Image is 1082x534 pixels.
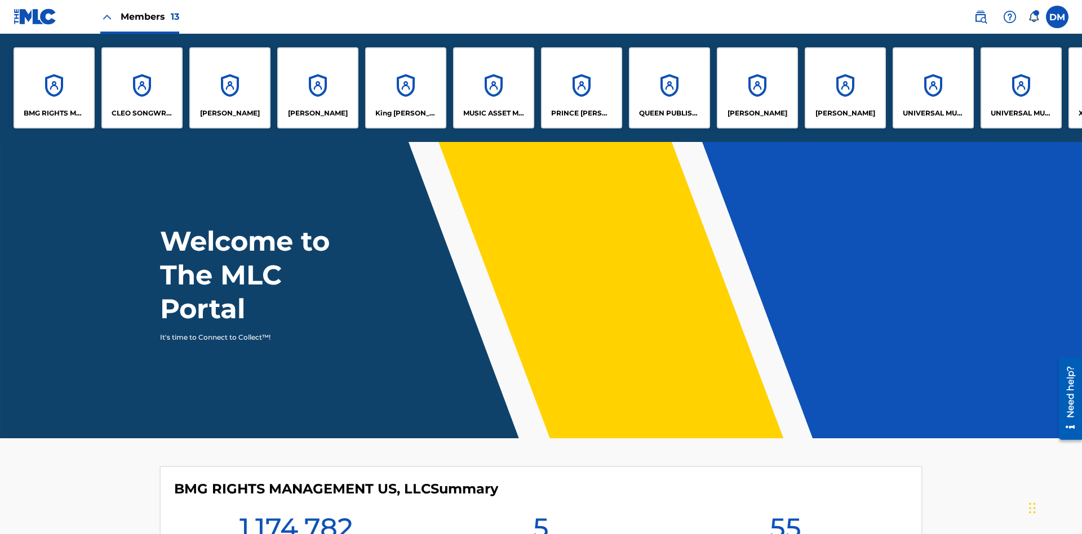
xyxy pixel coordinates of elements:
[288,108,348,118] p: EYAMA MCSINGER
[375,108,437,118] p: King McTesterson
[100,10,114,24] img: Close
[815,108,875,118] p: RONALD MCTESTERSON
[1050,353,1082,446] iframe: Resource Center
[981,47,1062,128] a: AccountsUNIVERSAL MUSIC PUB GROUP
[974,10,987,24] img: search
[277,47,358,128] a: Accounts[PERSON_NAME]
[903,108,964,118] p: UNIVERSAL MUSIC PUB GROUP
[453,47,534,128] a: AccountsMUSIC ASSET MANAGEMENT (MAM)
[551,108,613,118] p: PRINCE MCTESTERSON
[629,47,710,128] a: AccountsQUEEN PUBLISHA
[1026,480,1082,534] iframe: Chat Widget
[14,47,95,128] a: AccountsBMG RIGHTS MANAGEMENT US, LLC
[1046,6,1068,28] div: User Menu
[893,47,974,128] a: AccountsUNIVERSAL MUSIC PUB GROUP
[728,108,787,118] p: RONALD MCTESTERSON
[991,108,1052,118] p: UNIVERSAL MUSIC PUB GROUP
[463,108,525,118] p: MUSIC ASSET MANAGEMENT (MAM)
[171,11,179,22] span: 13
[541,47,622,128] a: AccountsPRINCE [PERSON_NAME]
[101,47,183,128] a: AccountsCLEO SONGWRITER
[1029,491,1036,525] div: Drag
[717,47,798,128] a: Accounts[PERSON_NAME]
[969,6,992,28] a: Public Search
[1028,11,1039,23] div: Notifications
[112,108,173,118] p: CLEO SONGWRITER
[121,10,179,23] span: Members
[24,108,85,118] p: BMG RIGHTS MANAGEMENT US, LLC
[160,332,356,342] p: It's time to Connect to Collect™!
[14,8,57,25] img: MLC Logo
[200,108,260,118] p: ELVIS COSTELLO
[160,224,371,326] h1: Welcome to The MLC Portal
[174,480,498,497] h4: BMG RIGHTS MANAGEMENT US, LLC
[1003,10,1017,24] img: help
[639,108,700,118] p: QUEEN PUBLISHA
[999,6,1021,28] div: Help
[365,47,446,128] a: AccountsKing [PERSON_NAME]
[189,47,270,128] a: Accounts[PERSON_NAME]
[805,47,886,128] a: Accounts[PERSON_NAME]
